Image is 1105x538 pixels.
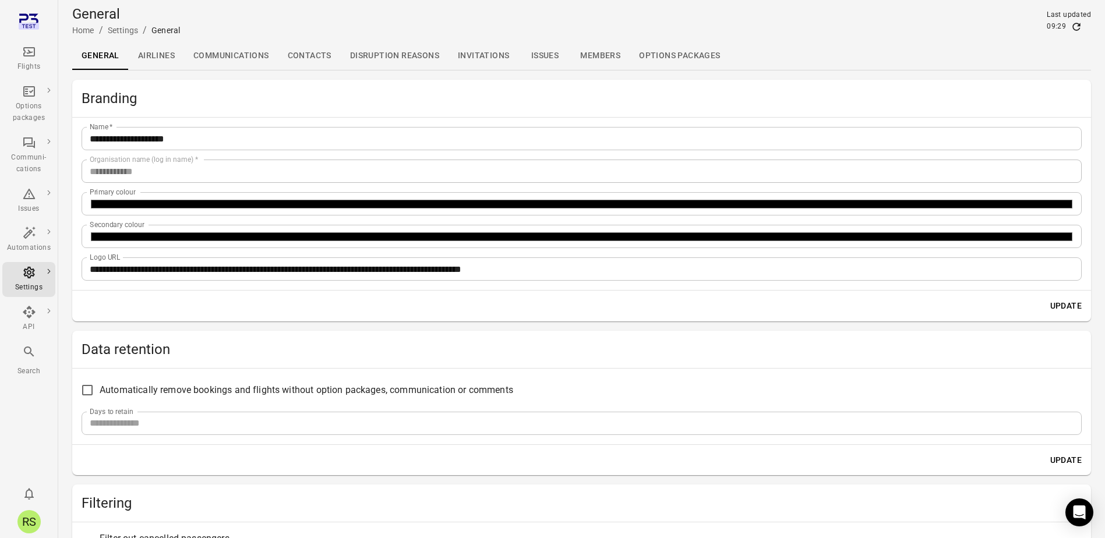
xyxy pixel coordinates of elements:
a: Options packages [630,42,729,70]
div: Flights [7,61,51,73]
div: Automations [7,242,51,254]
a: Home [72,26,94,35]
a: Issues [2,183,55,218]
div: General [151,24,180,36]
label: Secondary colour [90,220,144,229]
a: Issues [518,42,571,70]
a: Flights [2,41,55,76]
div: Communi-cations [7,152,51,175]
div: Options packages [7,101,51,124]
div: Local navigation [72,42,1091,70]
a: Contacts [278,42,341,70]
div: API [7,321,51,333]
div: Last updated [1047,9,1091,21]
label: Logo URL [90,252,121,262]
a: Communi-cations [2,132,55,179]
button: Search [2,341,55,380]
button: Update [1046,449,1086,471]
a: Invitations [449,42,518,70]
h2: Data retention [82,340,1082,359]
a: Settings [108,26,138,35]
label: Organisation name (log in name) [90,154,198,164]
div: Search [7,366,51,377]
a: Members [571,42,630,70]
div: Open Intercom Messenger [1065,498,1093,526]
h2: Branding [82,89,1082,108]
li: / [99,23,103,37]
label: Name [90,122,113,132]
h1: General [72,5,180,23]
div: 09:29 [1047,21,1066,33]
a: Communications [184,42,278,70]
label: Primary colour [90,187,136,197]
a: Settings [2,262,55,297]
a: Options packages [2,81,55,128]
div: Issues [7,203,51,215]
h2: Filtering [82,494,1082,512]
div: RS [17,510,41,533]
li: / [143,23,147,37]
span: Automatically remove bookings and flights without option packages, communication or comments [100,383,513,397]
nav: Breadcrumbs [72,23,180,37]
a: Airlines [129,42,184,70]
button: Notifications [17,482,41,505]
a: Disruption reasons [341,42,449,70]
button: Rishi Soekhoe [13,505,45,538]
a: API [2,302,55,337]
button: Update [1046,295,1086,317]
a: Automations [2,222,55,257]
label: Days to retain [90,406,133,416]
button: Refresh data [1071,21,1082,33]
a: General [72,42,129,70]
div: Settings [7,282,51,293]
